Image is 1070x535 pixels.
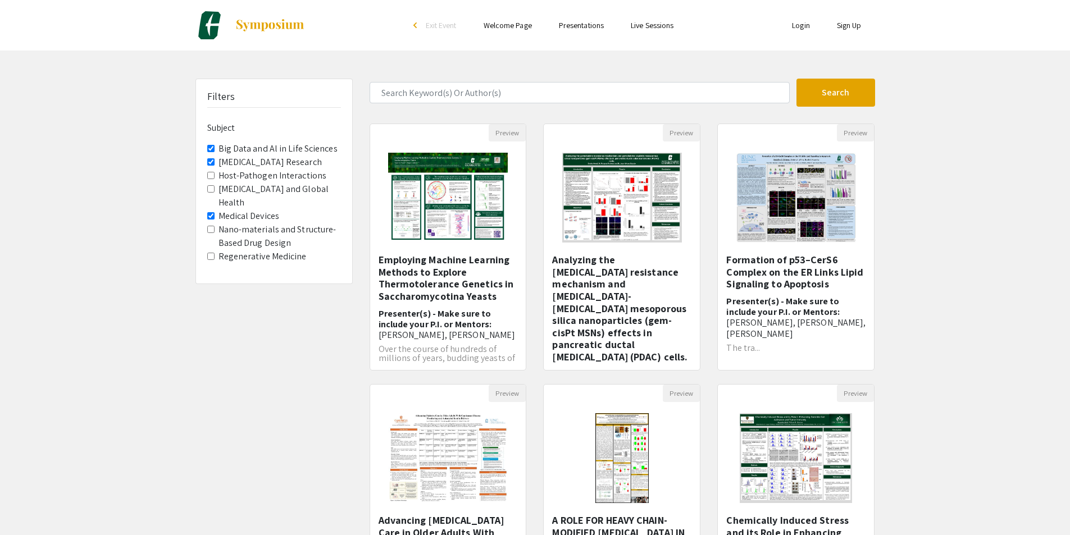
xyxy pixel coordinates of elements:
[377,141,519,254] img: <p>Employing Machine Learning Methods to Explore Thermotolerance Genetics in Saccharomycotina Yea...
[207,122,341,133] h6: Subject
[837,124,874,141] button: Preview
[207,90,235,103] h5: Filters
[726,254,866,290] h5: Formation of p53–CerS6 Complex on the ER Links Lipid Signaling to Apoptosis
[413,22,420,29] div: arrow_back_ios
[489,124,526,141] button: Preview
[726,296,866,339] h6: Presenter(s) - Make sure to include your P.I. or Mentors:
[235,19,305,32] img: Symposium by ForagerOne
[663,124,700,141] button: Preview
[551,141,693,254] img: <p>Analyzing the gemcitabine resistance mechanism and gemcitabine-cisplatin mesoporous silica nan...
[725,141,867,254] img: <p class="ql-align-center"><strong>Formation of p53–CerS6 Complex on the ER Links Lipid Signaling...
[8,484,48,527] iframe: Chat
[379,329,516,341] span: [PERSON_NAME], [PERSON_NAME]
[484,20,532,30] a: Welcome Page
[792,20,810,30] a: Login
[370,124,527,371] div: Open Presentation <p>Employing Machine Learning Methods to Explore Thermotolerance Genetics in Sa...
[489,385,526,402] button: Preview
[370,82,790,103] input: Search Keyword(s) Or Author(s)
[543,124,700,371] div: Open Presentation <p>Analyzing the gemcitabine resistance mechanism and gemcitabine-cisplatin mes...
[195,11,305,39] a: Charlotte Biomedical Sciences Symposium 2025
[379,254,518,302] h5: Employing Machine Learning Methods to Explore Thermotolerance Genetics in Saccharomycotina Yeasts
[218,142,338,156] label: Big Data and Al in Life Sciences
[726,344,866,353] p: The tra...
[663,385,700,402] button: Preview
[631,20,673,30] a: Live Sessions
[837,385,874,402] button: Preview
[218,156,322,169] label: [MEDICAL_DATA] Research
[584,402,661,514] img: <p class="ql-align-center"><strong>A ROLE FOR HEAVY CHAIN-MODIFIED HYALURONAN IN PREVENTION OF OX...
[218,169,327,182] label: Host-Pathogen Interactions
[218,182,341,209] label: [MEDICAL_DATA] and Global Health
[377,402,519,514] img: <p class="ql-align-center"><strong style="background-color: transparent; color: rgb(0, 0, 0);">Ad...
[559,20,604,30] a: Presentations
[728,402,863,514] img: <p><span style="color: rgb(0, 0, 0);">Chemically Induced Stress and its Role in Enhancing Dendrit...
[379,345,518,381] p: Over the course of hundreds of millions of years, budding yeasts of the subphylum Saccharomycotin...
[195,11,224,39] img: Charlotte Biomedical Sciences Symposium 2025
[379,308,518,341] h6: Presenter(s) - Make sure to include your P.I. or Mentors:
[796,79,875,107] button: Search
[837,20,862,30] a: Sign Up
[726,317,866,339] span: [PERSON_NAME], [PERSON_NAME], [PERSON_NAME]
[717,124,875,371] div: Open Presentation <p class="ql-align-center"><strong>Formation of p53–CerS6 Complex on the ER Lin...
[218,223,341,250] label: Nano-materials and Structure-Based Drug Design
[426,20,457,30] span: Exit Event
[218,209,280,223] label: Medical Devices
[218,250,307,263] label: Regenerative Medicine
[552,254,691,363] h5: Analyzing the [MEDICAL_DATA] resistance mechanism and [MEDICAL_DATA]-[MEDICAL_DATA] mesoporous si...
